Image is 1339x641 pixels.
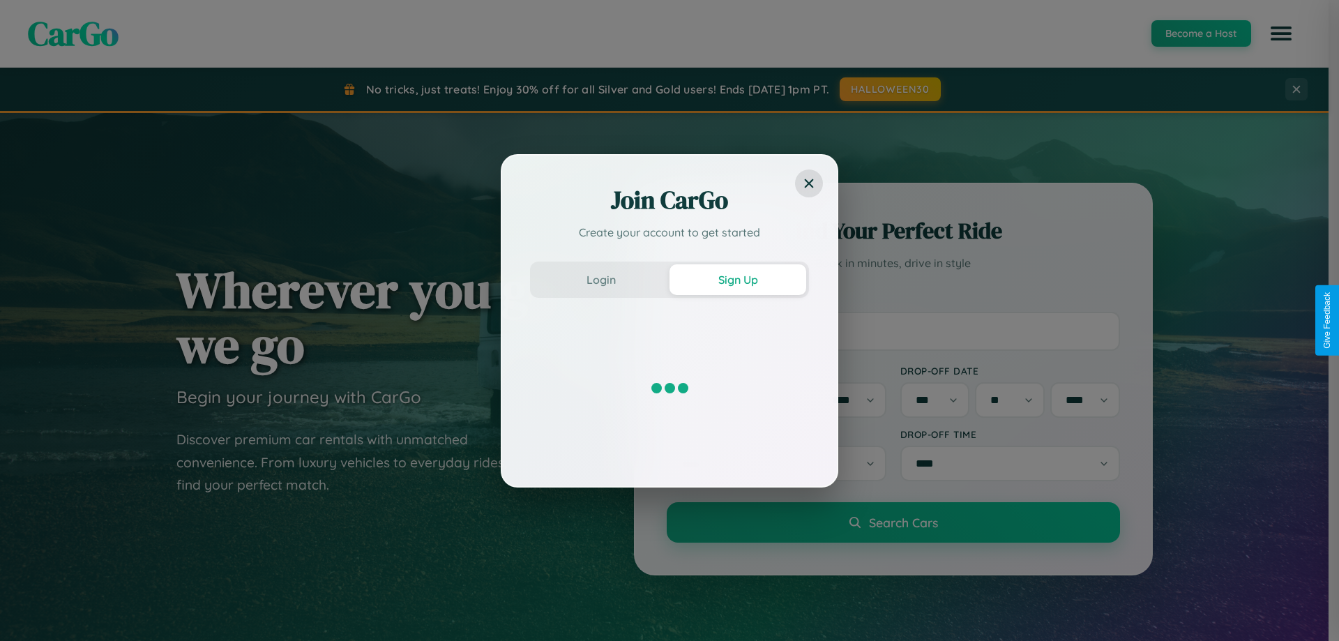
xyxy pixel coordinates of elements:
button: Sign Up [669,264,806,295]
div: Give Feedback [1322,292,1332,349]
iframe: Intercom live chat [14,594,47,627]
h2: Join CarGo [530,183,809,217]
p: Create your account to get started [530,224,809,241]
button: Login [533,264,669,295]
